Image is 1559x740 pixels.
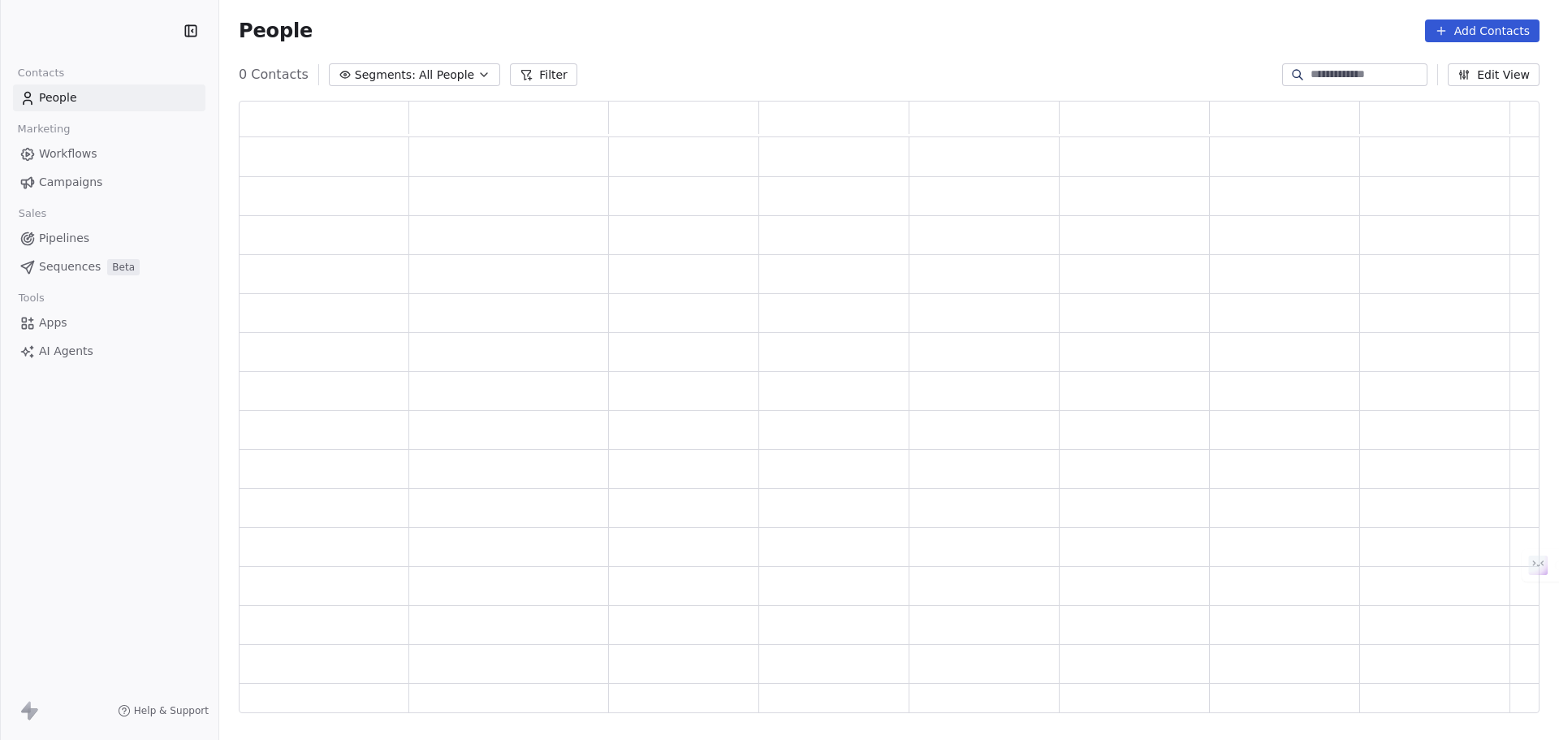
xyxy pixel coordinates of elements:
[11,286,51,310] span: Tools
[134,704,209,717] span: Help & Support
[39,258,101,275] span: Sequences
[118,704,209,717] a: Help & Support
[239,65,309,84] span: 0 Contacts
[1425,19,1540,42] button: Add Contacts
[13,225,205,252] a: Pipelines
[39,174,102,191] span: Campaigns
[107,259,140,275] span: Beta
[11,201,54,226] span: Sales
[39,230,89,247] span: Pipelines
[13,169,205,196] a: Campaigns
[39,343,93,360] span: AI Agents
[13,253,205,280] a: SequencesBeta
[11,61,71,85] span: Contacts
[1448,63,1540,86] button: Edit View
[239,19,313,43] span: People
[13,338,205,365] a: AI Agents
[419,67,474,84] span: All People
[13,141,205,167] a: Workflows
[510,63,577,86] button: Filter
[39,89,77,106] span: People
[39,145,97,162] span: Workflows
[13,309,205,336] a: Apps
[11,117,77,141] span: Marketing
[355,67,416,84] span: Segments:
[39,314,67,331] span: Apps
[13,84,205,111] a: People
